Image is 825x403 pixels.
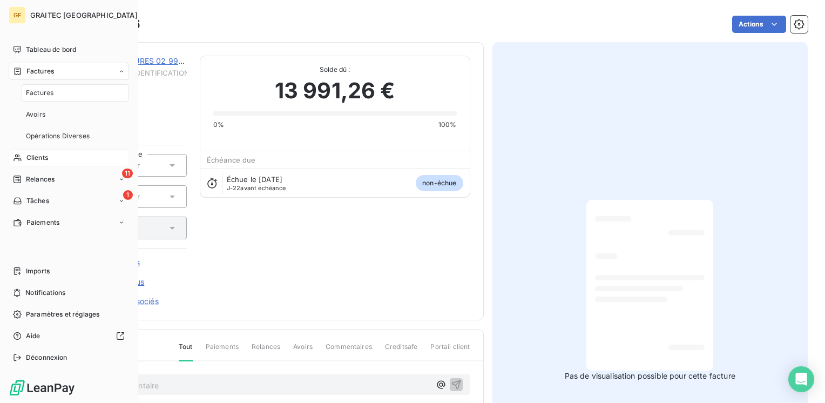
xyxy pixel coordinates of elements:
[26,353,67,362] span: Déconnexion
[123,190,133,200] span: 1
[26,45,76,55] span: Tableau de bord
[179,342,193,361] span: Tout
[26,174,55,184] span: Relances
[26,110,45,119] span: Avoirs
[430,342,470,360] span: Portail client
[26,331,40,341] span: Aide
[207,156,256,164] span: Échéance due
[385,342,418,360] span: Creditsafe
[26,131,90,141] span: Opérations Diverses
[438,120,457,130] span: 100%
[326,342,372,360] span: Commentaires
[213,120,224,130] span: 0%
[252,342,280,360] span: Relances
[26,88,53,98] span: Factures
[26,310,99,319] span: Paramètres et réglages
[275,75,395,107] span: 13 991,26 €
[565,371,735,381] span: Pas de visualisation possible pour cette facture
[25,288,65,298] span: Notifications
[9,327,129,345] a: Aide
[206,342,239,360] span: Paiements
[30,11,138,19] span: GRAITEC [GEOGRAPHIC_DATA]
[122,169,133,178] span: 11
[26,266,50,276] span: Imports
[26,66,54,76] span: Factures
[26,153,48,163] span: Clients
[9,379,76,397] img: Logo LeanPay
[85,56,211,65] a: AUA STRUCTURES 02 99 31 77 55
[26,218,59,227] span: Paiements
[732,16,786,33] button: Actions
[227,175,282,184] span: Échue le [DATE]
[227,184,241,192] span: J-22
[9,6,26,24] div: GF
[293,342,313,360] span: Avoirs
[416,175,463,191] span: non-échue
[788,366,814,392] div: Open Intercom Messenger
[213,65,457,75] span: Solde dû :
[227,185,286,191] span: avant échéance
[26,196,49,206] span: Tâches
